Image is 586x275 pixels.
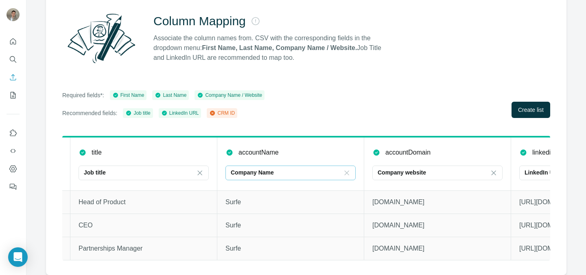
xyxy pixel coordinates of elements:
p: Surfe [225,244,356,253]
p: Recommended fields: [62,109,117,117]
button: Create list [512,102,550,118]
p: Company website [378,168,426,177]
p: Surfe [225,220,356,230]
p: accountName [238,148,279,157]
button: Feedback [7,179,20,194]
p: [DOMAIN_NAME] [372,197,503,207]
div: Open Intercom Messenger [8,247,28,267]
p: Associate the column names from. CSV with the corresponding fields in the dropdown menu: Job Titl... [153,33,389,63]
p: linkedinURL [532,148,567,157]
h2: Column Mapping [153,14,246,28]
img: Avatar [7,8,20,21]
p: Surfe [225,197,356,207]
button: Use Surfe on LinkedIn [7,126,20,140]
button: Dashboard [7,162,20,176]
div: Last Name [155,92,186,99]
p: [DOMAIN_NAME] [372,244,503,253]
img: Surfe Illustration - Column Mapping [62,9,140,68]
button: My lists [7,88,20,103]
p: Required fields*: [62,91,104,99]
div: Job title [125,109,150,117]
p: title [92,148,102,157]
p: Partnerships Manager [79,244,209,253]
div: Company Name / Website [197,92,262,99]
div: First Name [112,92,144,99]
p: CEO [79,220,209,230]
button: Use Surfe API [7,144,20,158]
p: Company Name [231,168,274,177]
p: [DOMAIN_NAME] [372,220,503,230]
button: Enrich CSV [7,70,20,85]
p: Job title [84,168,106,177]
strong: First Name, Last Name, Company Name / Website. [202,44,357,51]
button: Search [7,52,20,67]
p: accountDomain [385,148,431,157]
div: CRM ID [209,109,235,117]
span: Create list [518,106,544,114]
p: Head of Product [79,197,209,207]
div: LinkedIn URL [161,109,199,117]
button: Quick start [7,34,20,49]
p: LinkedIn URL [525,168,561,177]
